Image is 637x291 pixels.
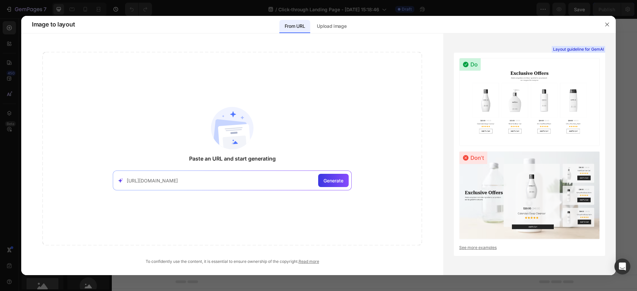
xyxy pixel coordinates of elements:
span: Paste an URL and start generating [189,155,276,163]
span: Generate [323,177,343,184]
input: Paste your link here [127,177,316,184]
div: To confidently use the content, it is essential to ensure ownership of the copyright. [42,259,422,265]
p: Upload image [317,22,346,30]
span: Image to layout [32,21,75,28]
div: Open Intercom Messenger [614,259,630,274]
p: From URL [285,22,305,30]
button: Add sections [215,151,260,165]
div: Start with Generating from URL or image [218,188,307,194]
span: Layout guideline for GemAI [553,46,604,52]
div: Start with Sections from sidebar [223,138,303,146]
a: Read more [299,259,319,264]
button: Add elements [264,151,311,165]
a: See more examples [459,245,600,251]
